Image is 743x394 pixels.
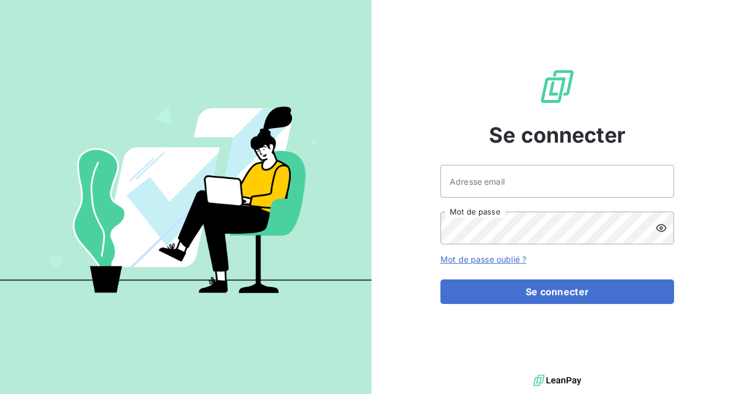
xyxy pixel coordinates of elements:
[440,165,674,198] input: placeholder
[489,119,626,151] span: Se connecter
[440,254,526,264] a: Mot de passe oublié ?
[440,279,674,304] button: Se connecter
[539,68,576,105] img: Logo LeanPay
[533,372,581,389] img: logo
